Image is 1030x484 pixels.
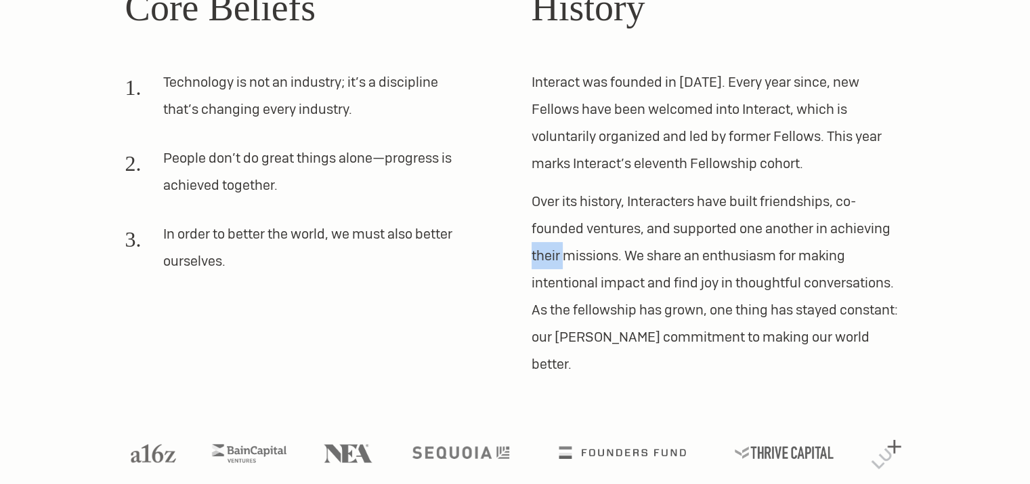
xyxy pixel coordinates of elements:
[125,144,467,209] li: People don’t do great things alone—progress is achieved together.
[212,444,286,462] img: Bain Capital Ventures logo
[125,68,467,134] li: Technology is not an industry; it’s a discipline that’s changing every industry.
[872,440,901,469] img: Lux Capital logo
[125,220,467,285] li: In order to better the world, we must also better ourselves.
[131,444,175,462] img: A16Z logo
[532,188,905,378] p: Over its history, Interacters have built friendships, co-founded ventures, and supported one anot...
[412,446,509,459] img: Sequoia logo
[324,444,372,462] img: NEA logo
[735,446,834,459] img: Thrive Capital logo
[559,446,685,459] img: Founders Fund logo
[532,68,905,177] p: Interact was founded in [DATE]. Every year since, new Fellows have been welcomed into Interact, w...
